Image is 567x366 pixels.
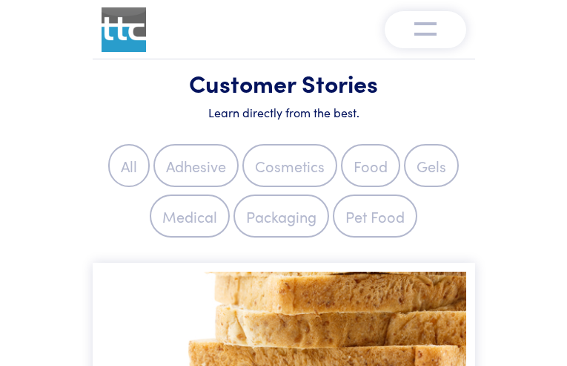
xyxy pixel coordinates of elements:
label: Food [341,144,400,187]
button: Toggle navigation [385,11,466,48]
img: menu-v1.0.png [414,19,437,36]
label: Medical [150,195,230,238]
label: All [108,144,150,187]
img: ttc_logo_1x1_v1.0.png [102,7,146,52]
label: Gels [404,144,459,187]
label: Pet Food [333,195,417,238]
label: Cosmetics [242,144,337,187]
h6: Learn directly from the best. [102,104,466,120]
label: Packaging [233,195,329,238]
h1: Customer Stories [102,68,466,98]
label: Adhesive [153,144,239,187]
